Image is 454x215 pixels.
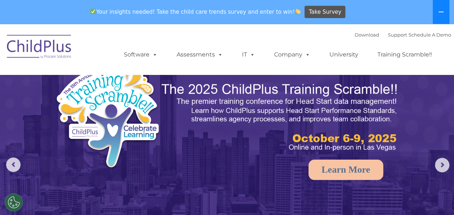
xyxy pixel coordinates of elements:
a: Schedule A Demo [408,32,451,38]
a: Company [267,47,317,62]
font: | [355,32,451,38]
img: ✅ [90,9,96,14]
span: Last name [100,48,122,53]
img: 👏 [295,9,300,14]
a: Learn More [308,160,383,180]
a: Training Scramble!! [370,47,439,62]
a: Assessments [169,47,230,62]
a: University [322,47,366,62]
a: IT [235,47,262,62]
span: Phone number [100,77,131,83]
a: Download [355,32,379,38]
img: ChildPlus by Procare Solutions [3,30,75,66]
a: Take Survey [304,6,345,18]
a: Support [388,32,407,38]
span: Your insights needed! Take the child care trends survey and enter to win! [87,5,304,19]
button: Cookies Settings [5,193,23,211]
span: Take Survey [309,6,341,18]
a: Software [117,47,165,62]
